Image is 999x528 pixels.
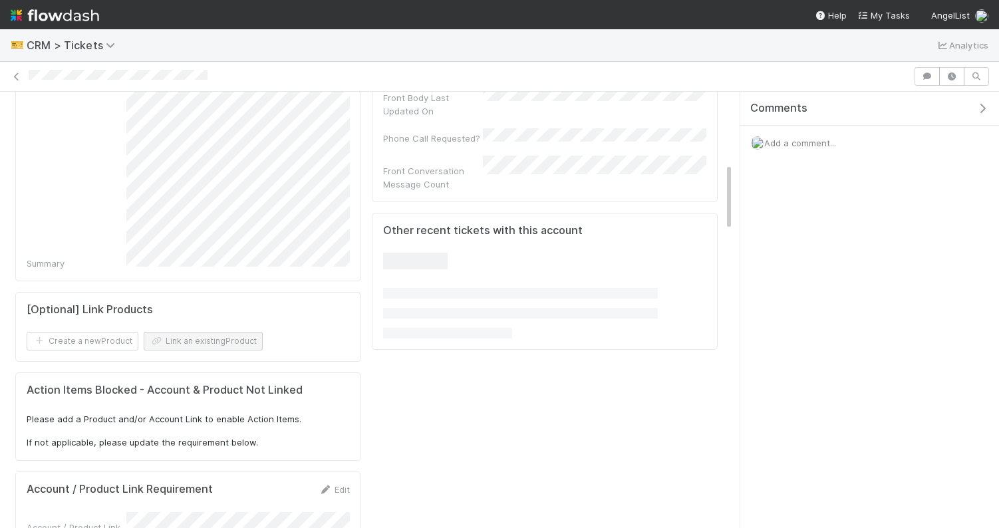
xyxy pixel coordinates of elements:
[857,10,910,21] span: My Tasks
[383,224,583,237] h5: Other recent tickets with this account
[27,483,213,496] h5: Account / Product Link Requirement
[319,484,350,495] a: Edit
[975,9,988,23] img: avatar_4aa8e4fd-f2b7-45ba-a6a5-94a913ad1fe4.png
[815,9,847,22] div: Help
[857,9,910,22] a: My Tasks
[11,39,24,51] span: 🎫
[936,37,988,53] a: Analytics
[383,164,483,191] div: Front Conversation Message Count
[27,413,350,426] p: Please add a Product and/or Account Link to enable Action Items.
[27,384,350,397] h5: Action Items Blocked - Account & Product Not Linked
[27,39,122,52] span: CRM > Tickets
[751,136,764,150] img: avatar_4aa8e4fd-f2b7-45ba-a6a5-94a913ad1fe4.png
[764,138,836,148] span: Add a comment...
[27,257,126,270] div: Summary
[383,91,483,118] div: Front Body Last Updated On
[931,10,970,21] span: AngelList
[144,332,263,350] button: Link an existingProduct
[27,332,138,350] button: Create a newProduct
[383,132,483,145] div: Phone Call Requested?
[11,4,99,27] img: logo-inverted-e16ddd16eac7371096b0.svg
[27,436,350,450] p: If not applicable, please update the requirement below.
[750,102,807,115] span: Comments
[27,303,153,317] h5: [Optional] Link Products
